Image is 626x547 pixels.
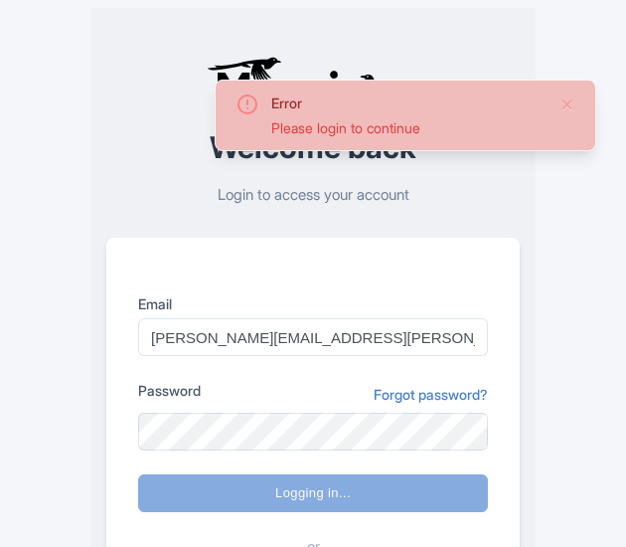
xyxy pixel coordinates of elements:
input: you@example.com [138,318,488,356]
h2: Welcome back [106,131,520,164]
label: Password [138,380,201,401]
input: Logging in... [138,474,488,512]
div: Please login to continue [271,117,544,138]
label: Email [138,293,488,314]
p: Login to access your account [106,184,520,207]
a: Forgot password? [374,384,488,405]
img: logo-ab69f6fb50320c5b225c76a69d11143b.png [202,56,425,115]
div: Error [271,92,544,113]
button: Close [559,92,575,116]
